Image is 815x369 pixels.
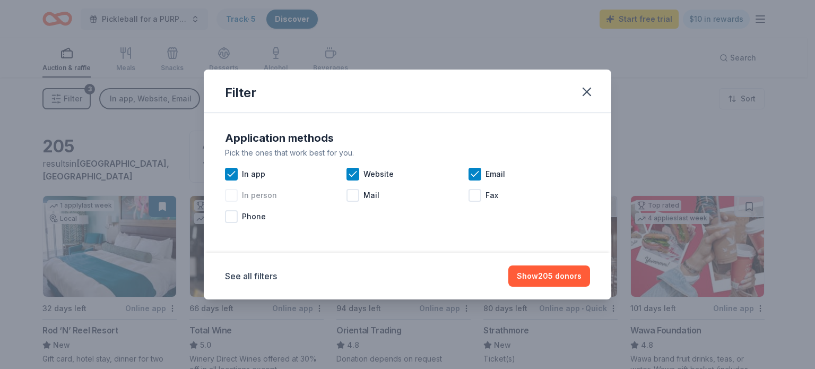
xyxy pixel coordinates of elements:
span: Email [485,168,505,181]
span: Phone [242,210,266,223]
div: Pick the ones that work best for you. [225,147,590,159]
span: In app [242,168,265,181]
span: In person [242,189,277,202]
div: Filter [225,84,256,101]
button: Show205 donors [508,265,590,287]
span: Fax [485,189,498,202]
div: Application methods [225,130,590,147]
span: Mail [363,189,379,202]
span: Website [363,168,394,181]
button: See all filters [225,270,277,282]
